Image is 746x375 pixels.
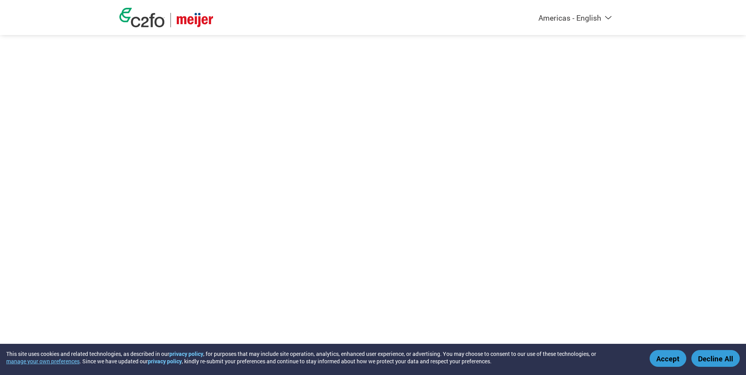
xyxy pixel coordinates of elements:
div: This site uses cookies and related technologies, as described in our , for purposes that may incl... [6,350,638,365]
img: c2fo logo [119,8,165,27]
button: manage your own preferences [6,357,80,365]
button: Accept [650,350,686,367]
a: privacy policy [169,350,203,357]
a: privacy policy [148,357,182,365]
button: Decline All [691,350,740,367]
img: Meijer [177,13,213,27]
